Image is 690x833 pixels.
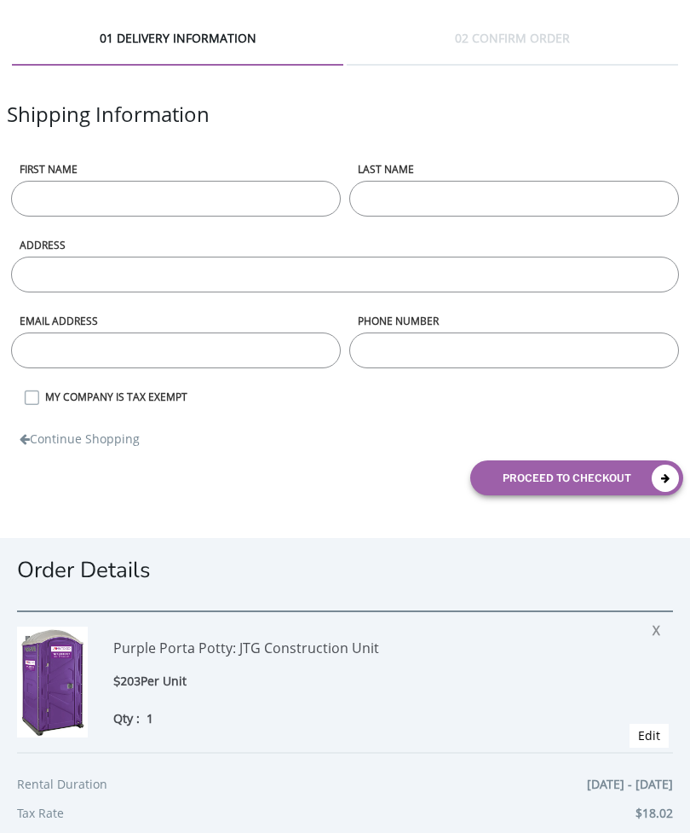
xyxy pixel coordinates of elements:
div: $203 [113,672,534,691]
div: 01 DELIVERY INFORMATION [12,30,343,66]
h1: Order Details [17,555,673,585]
div: Tax Rate [17,803,673,832]
a: Edit [638,727,660,743]
div: Rental Duration [17,774,673,803]
a: Continue Shopping [20,422,140,448]
label: Email address [11,314,341,328]
div: 02 CONFIRM ORDER [347,30,678,66]
label: LAST NAME [349,162,679,176]
span: X [653,616,669,639]
span: [DATE] - [DATE] [587,774,673,795]
button: Live Chat [622,765,690,833]
div: Shipping Information [7,100,683,162]
span: 1 [147,710,153,726]
div: Purple Porta Potty: JTG Construction Unit [113,627,534,672]
button: proceed to checkout [470,460,683,495]
span: Per Unit [141,673,187,689]
label: First name [11,162,341,176]
label: MY COMPANY IS TAX EXEMPT [37,390,683,404]
div: Qty : [113,709,534,727]
label: phone number [349,314,679,328]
